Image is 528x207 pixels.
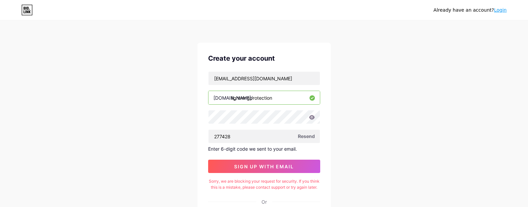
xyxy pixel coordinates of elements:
[208,91,320,104] input: username
[208,178,320,190] div: Sorry, we are blocking your request for security. If you think this is a mistake, please contact ...
[208,72,320,85] input: Email
[208,130,320,143] input: Paste login code
[261,198,267,205] div: Or
[208,146,320,152] div: Enter 6-digit code we sent to your email.
[208,53,320,63] div: Create your account
[234,164,294,169] span: sign up with email
[208,160,320,173] button: sign up with email
[298,133,315,140] span: Resend
[434,7,507,14] div: Already have an account?
[213,94,253,101] div: [DOMAIN_NAME]/
[494,7,507,13] a: Login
